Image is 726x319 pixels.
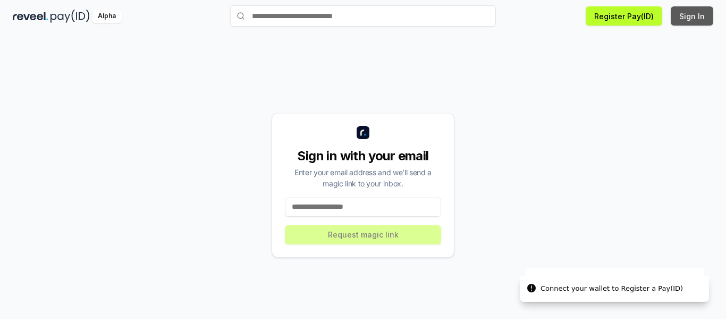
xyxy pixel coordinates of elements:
[13,10,48,23] img: reveel_dark
[92,10,122,23] div: Alpha
[541,283,683,294] div: Connect your wallet to Register a Pay(ID)
[285,167,441,189] div: Enter your email address and we’ll send a magic link to your inbox.
[357,126,369,139] img: logo_small
[285,148,441,165] div: Sign in with your email
[671,6,713,26] button: Sign In
[50,10,90,23] img: pay_id
[586,6,662,26] button: Register Pay(ID)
